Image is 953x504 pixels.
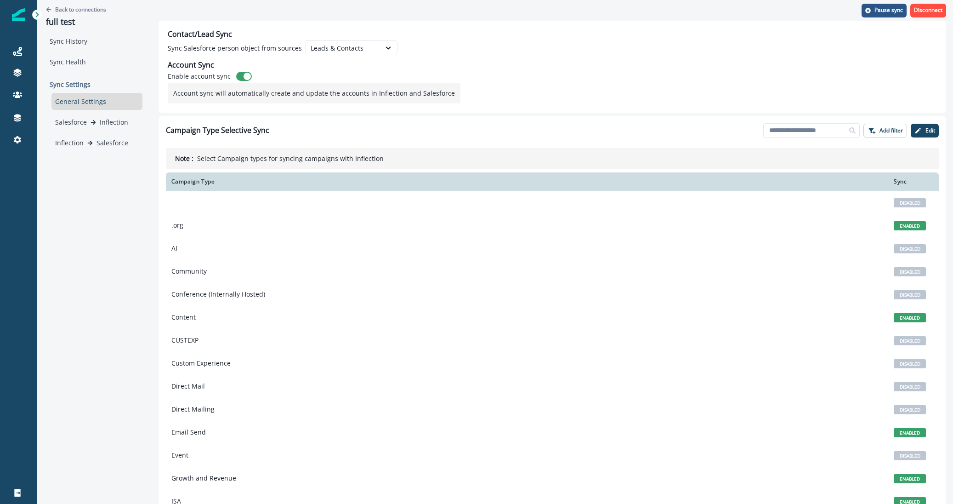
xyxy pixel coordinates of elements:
p: Note : [175,154,193,163]
button: Go back [46,6,106,13]
td: Community [166,260,888,283]
p: full test [46,17,142,27]
td: .org [166,214,888,237]
span: DISABLED [894,244,926,253]
span: DISABLED [894,451,926,460]
p: Edit [925,127,935,134]
span: ENABLED [894,221,926,230]
td: Custom Experience [166,352,888,375]
span: DISABLED [894,290,926,299]
p: Back to connections [55,6,106,13]
div: Sync Health [46,53,142,70]
p: Select Campaign types for syncing campaigns with Inflection [197,154,384,163]
span: ENABLED [894,474,926,483]
div: Leads & Contacts [311,43,376,53]
h2: Account Sync [168,61,214,69]
span: DISABLED [894,198,926,207]
p: Salesforce [55,117,87,127]
p: Enable account sync [168,71,231,81]
td: Email Send [166,421,888,444]
td: Content [166,306,888,329]
td: Conference (Internally Hosted) [166,283,888,306]
p: Pause sync [874,7,903,13]
span: DISABLED [894,336,926,345]
span: DISABLED [894,359,926,368]
button: Add filter [863,124,907,137]
td: CUSTEXP [166,329,888,352]
div: Sync History [46,33,142,50]
p: Account sync will automatically create and update the accounts in Inflection and Salesforce [173,88,455,98]
img: Inflection [12,8,25,21]
p: Salesforce [96,138,128,148]
span: DISABLED [894,382,926,391]
div: Campaign Type [171,178,883,185]
h1: Campaign Type Selective Sync [166,126,269,135]
button: Edit [911,124,939,137]
p: Add filter [879,127,903,134]
td: Direct Mail [166,375,888,398]
td: Direct Mailing [166,398,888,421]
span: DISABLED [894,267,926,276]
p: Sync Salesforce person object from sources [168,43,302,53]
span: ENABLED [894,428,926,437]
span: DISABLED [894,405,926,414]
div: General Settings [51,93,142,110]
button: Disconnect [910,4,946,17]
td: Growth and Revenue [166,467,888,490]
p: Inflection [55,138,84,148]
button: Pause sync [862,4,907,17]
td: Event [166,444,888,467]
p: Sync Settings [46,76,142,93]
p: Inflection [100,117,128,127]
h2: Contact/Lead Sync [168,30,232,39]
span: ENABLED [894,313,926,322]
div: Sync [894,178,933,185]
td: AI [166,237,888,260]
p: Disconnect [914,7,942,13]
